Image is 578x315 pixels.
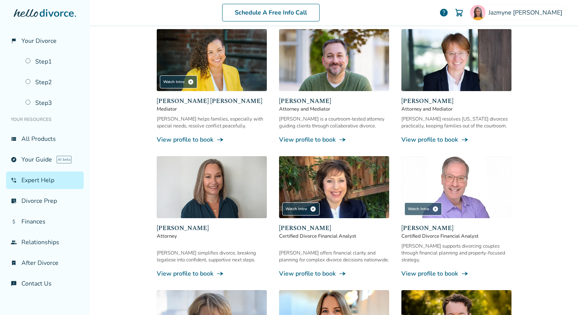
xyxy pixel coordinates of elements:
[222,4,320,21] a: Schedule A Free Info Call
[279,96,389,106] span: [PERSON_NAME]
[401,96,511,106] span: [PERSON_NAME]
[401,116,511,129] div: [PERSON_NAME] resolves [US_STATE] divorces practically, keeping families out of the courtroom.
[279,29,389,91] img: Neil Forester
[11,136,17,142] span: view_list
[157,116,267,129] div: [PERSON_NAME] helps families, especially with special needs, resolve conflict peacefully.
[6,32,84,50] a: flag_2Your Divorce
[6,130,84,148] a: view_listAll Products
[6,171,84,189] a: phone_in_talkExpert Help
[11,239,17,245] span: group
[339,270,346,277] span: line_end_arrow_notch
[157,233,267,240] span: Attorney
[401,156,511,218] img: Jeff Landers
[401,106,511,113] span: Attorney and Mediator
[404,202,442,215] div: Watch Intro
[401,233,511,240] span: Certified Divorce Financial Analyst
[11,219,17,225] span: attach_money
[6,254,84,272] a: bookmark_checkAfter Divorce
[401,269,511,278] a: View profile to bookline_end_arrow_notch
[6,275,84,292] a: chat_infoContact Us
[11,157,17,163] span: explore
[57,156,71,163] span: AI beta
[432,206,438,212] span: play_circle
[401,243,511,263] div: [PERSON_NAME] supports divorcing couples through financial planning and property-focused strategy.
[6,112,84,127] li: Your Resources
[6,213,84,230] a: attach_moneyFinances
[540,278,578,315] iframe: Chat Widget
[6,192,84,210] a: list_alt_checkDivorce Prep
[282,202,320,215] div: Watch Intro
[279,233,389,240] span: Certified Divorce Financial Analyst
[21,53,84,70] a: Step1
[11,281,17,287] span: chat_info
[188,79,194,85] span: play_circle
[21,73,84,91] a: Step2
[157,96,267,106] span: [PERSON_NAME] [PERSON_NAME]
[157,135,267,144] a: View profile to bookline_end_arrow_notch
[11,260,17,266] span: bookmark_check
[310,206,316,212] span: play_circle
[157,250,267,263] div: [PERSON_NAME] simplifies divorce, breaking legalese into confident, supportive next steps.
[216,136,224,144] span: line_end_arrow_notch
[279,106,389,113] span: Attorney and Mediator
[279,116,389,129] div: [PERSON_NAME] is a courtroom-tested attorney guiding clients through collaborative divorce.
[489,8,565,17] span: Jazmyne [PERSON_NAME]
[21,37,57,45] span: Your Divorce
[157,106,267,113] span: Mediator
[279,224,389,233] span: [PERSON_NAME]
[11,38,17,44] span: flag_2
[157,29,267,91] img: Claudia Brown Coulter
[279,135,389,144] a: View profile to bookline_end_arrow_notch
[279,269,389,278] a: View profile to bookline_end_arrow_notch
[401,29,511,91] img: Anne Mania
[401,224,511,233] span: [PERSON_NAME]
[6,233,84,251] a: groupRelationships
[21,94,84,112] a: Step3
[339,136,346,144] span: line_end_arrow_notch
[279,250,389,263] div: [PERSON_NAME] offers financial clarity and planning for complex divorce decisions nationwide.
[11,177,17,183] span: phone_in_talk
[470,5,485,20] img: Jazmyne Williams
[6,151,84,168] a: exploreYour GuideAI beta
[461,136,469,144] span: line_end_arrow_notch
[11,198,17,204] span: list_alt_check
[157,224,267,233] span: [PERSON_NAME]
[279,156,389,218] img: Sandra Giudici
[157,156,267,218] img: Desiree Howard
[157,269,267,278] a: View profile to bookline_end_arrow_notch
[160,75,197,88] div: Watch Intro
[216,270,224,277] span: line_end_arrow_notch
[461,270,469,277] span: line_end_arrow_notch
[455,8,464,17] img: Cart
[401,135,511,144] a: View profile to bookline_end_arrow_notch
[439,8,448,17] a: help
